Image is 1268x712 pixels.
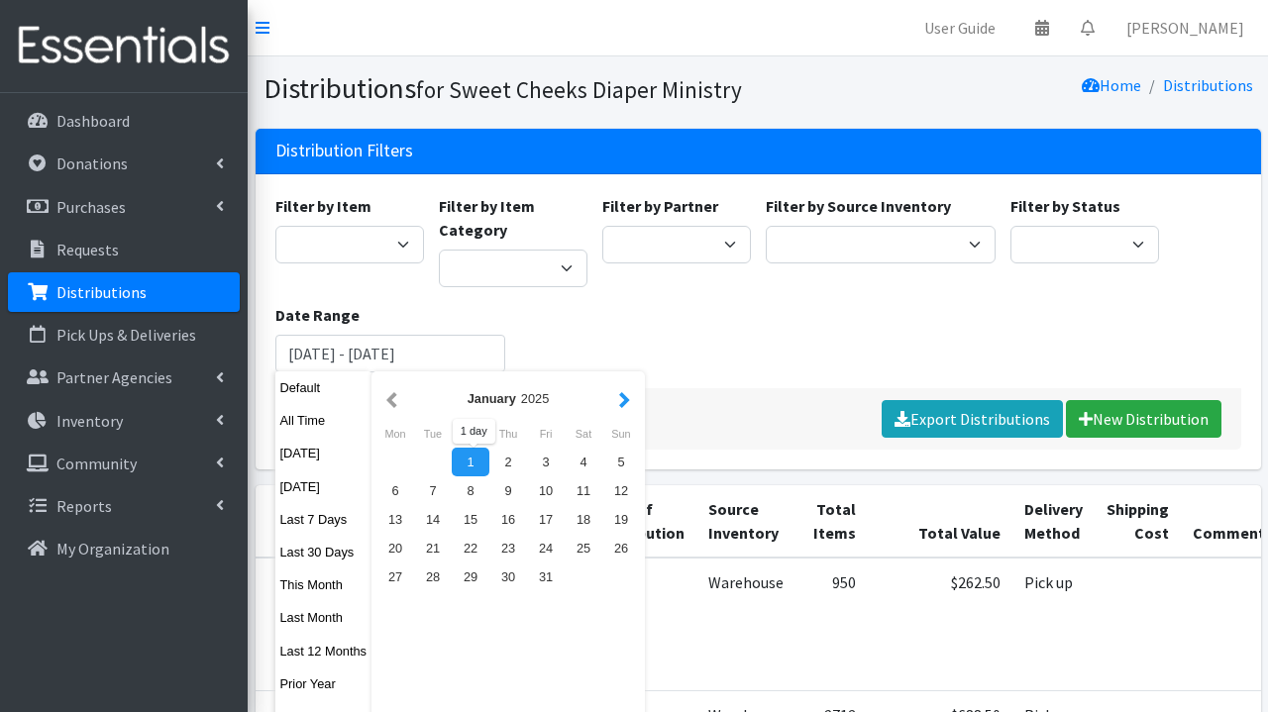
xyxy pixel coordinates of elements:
div: 29 [452,562,489,591]
div: 27 [376,562,414,591]
th: Total Items [795,485,868,558]
button: All Time [275,406,372,435]
div: 23 [489,534,527,562]
div: 25 [565,534,602,562]
div: 11 [565,476,602,505]
p: Dashboard [56,111,130,131]
a: Home [1082,75,1141,95]
p: Donations [56,153,128,173]
div: 31 [527,562,565,591]
button: Last 12 Months [275,637,372,665]
th: ID [256,485,335,558]
p: Reports [56,496,112,516]
button: [DATE] [275,472,372,501]
a: Purchases [8,187,240,227]
div: 13 [376,505,414,534]
div: 14 [414,505,452,534]
div: Thursday [489,421,527,447]
div: Sunday [602,421,640,447]
div: Friday [527,421,565,447]
a: Inventory [8,401,240,441]
a: Reports [8,486,240,526]
div: 3 [527,448,565,476]
div: 10 [527,476,565,505]
label: Filter by Source Inventory [766,194,951,218]
button: Last Month [275,603,372,632]
div: 19 [602,505,640,534]
div: 16 [489,505,527,534]
div: 6 [376,476,414,505]
a: Export Distributions [882,400,1063,438]
a: [PERSON_NAME] [1110,8,1260,48]
div: 26 [602,534,640,562]
th: Delivery Method [1012,485,1095,558]
td: Pick up [1012,558,1095,691]
th: Total Value [868,485,1012,558]
a: My Organization [8,529,240,568]
label: Filter by Status [1010,194,1120,218]
div: 28 [414,562,452,591]
a: Donations [8,144,240,183]
td: Warehouse [696,558,795,691]
a: Distributions [8,272,240,312]
small: for Sweet Cheeks Diaper Ministry [416,75,742,104]
p: My Organization [56,539,169,559]
div: Monday [376,421,414,447]
span: 2025 [521,391,549,406]
p: Requests [56,240,119,259]
th: Shipping Cost [1095,485,1181,558]
label: Filter by Partner [602,194,718,218]
label: Date Range [275,303,360,327]
div: 18 [565,505,602,534]
button: Default [275,373,372,402]
div: 4 [565,448,602,476]
div: 9 [489,476,527,505]
a: Dashboard [8,101,240,141]
button: Last 7 Days [275,505,372,534]
div: Tuesday [414,421,452,447]
h3: Distribution Filters [275,141,413,161]
a: Distributions [1163,75,1253,95]
div: 30 [489,562,527,591]
a: Requests [8,230,240,269]
div: 5 [602,448,640,476]
img: HumanEssentials [8,13,240,79]
h1: Distributions [264,71,751,106]
div: 24 [527,534,565,562]
button: Last 30 Days [275,538,372,566]
label: Filter by Item Category [439,194,587,242]
button: [DATE] [275,439,372,467]
a: Community [8,444,240,483]
div: 12 [602,476,640,505]
td: 950 [795,558,868,691]
div: 1 [452,448,489,476]
td: $262.50 [868,558,1012,691]
div: Wednesday [452,421,489,447]
p: Community [56,454,137,473]
button: This Month [275,570,372,599]
a: User Guide [908,8,1011,48]
p: Pick Ups & Deliveries [56,325,196,345]
div: 21 [414,534,452,562]
p: Distributions [56,282,147,302]
a: New Distribution [1066,400,1221,438]
button: Prior Year [275,669,372,698]
input: January 1, 2011 - December 31, 2011 [275,335,506,372]
p: Inventory [56,411,123,431]
div: 8 [452,476,489,505]
div: 7 [414,476,452,505]
a: Pick Ups & Deliveries [8,315,240,355]
div: Saturday [565,421,602,447]
div: 22 [452,534,489,562]
p: Partner Agencies [56,367,172,387]
th: Source Inventory [696,485,795,558]
a: Partner Agencies [8,357,240,397]
p: Purchases [56,197,126,217]
div: 15 [452,505,489,534]
div: 17 [527,505,565,534]
strong: January [468,391,516,406]
div: 2 [489,448,527,476]
td: 97449 [256,558,335,691]
div: 20 [376,534,414,562]
label: Filter by Item [275,194,371,218]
